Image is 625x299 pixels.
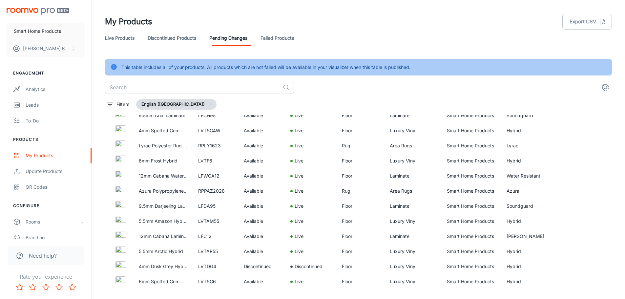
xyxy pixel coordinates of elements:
td: LVTDG4 [193,259,239,274]
td: Smart Home Products [442,259,501,274]
td: Luxury Vinyl [385,259,442,274]
p: Rate your experience [5,273,86,281]
td: Rug [337,138,385,153]
td: RPPAZ2028 [193,183,239,199]
p: 4mm Spotted Gum Hybrid [139,127,188,134]
button: Rate 3 star [39,281,52,294]
p: Live [295,187,303,195]
a: Pending Changes [209,30,247,46]
td: RPLY1623 [193,138,239,153]
td: Hybrid [501,123,560,138]
td: Soundguard [501,199,560,214]
div: To-do [26,117,85,124]
button: Rate 5 star [66,281,79,294]
td: Hybrid [501,259,560,274]
td: Luxury Vinyl [385,123,442,138]
span: Need help? [29,252,57,260]
p: 6mm Frost Hybrid [139,157,188,164]
p: Azura Polypropylene Rug 200 X 280 [139,187,188,195]
td: Luxury Vinyl [385,214,442,229]
td: Rug [337,183,385,199]
td: Floor [337,244,385,259]
td: Hybrid [501,214,560,229]
td: Floor [337,168,385,183]
td: LVTSG6 [193,274,239,289]
p: Live [295,218,303,225]
td: Laminate [385,229,442,244]
p: Filters [116,101,129,108]
td: Floor [337,153,385,168]
button: English ([GEOGRAPHIC_DATA]) [136,99,217,110]
p: Discontinued [295,263,323,270]
div: QR Codes [26,183,85,191]
h1: My Products [105,16,152,28]
td: Smart Home Products [442,108,501,123]
td: Available [239,274,285,289]
p: Smart Home Products [14,28,61,35]
p: Lyrae Polyester Rug 160 X 230 [139,142,188,149]
td: Area Rugs [385,183,442,199]
div: Analytics [26,86,85,93]
td: Floor [337,108,385,123]
td: LFWCA12 [193,168,239,183]
div: Leads [26,101,85,109]
div: This table includes all of your products. All products which are not failed will be available in ... [121,61,410,74]
button: Export CSV [562,14,612,30]
p: Live [295,278,303,285]
button: [PERSON_NAME] King [7,40,85,57]
p: Live [295,203,303,210]
td: LFC12 [193,229,239,244]
td: Available [239,229,285,244]
td: LVTAR55 [193,244,239,259]
td: LFCH95 [193,108,239,123]
td: Available [239,138,285,153]
td: Available [239,183,285,199]
p: Live [295,233,303,240]
td: Smart Home Products [442,244,501,259]
td: Smart Home Products [442,199,501,214]
img: Roomvo PRO Beta [7,8,69,15]
button: Smart Home Products [7,23,85,40]
td: Available [239,199,285,214]
td: Smart Home Products [442,123,501,138]
td: Lyrae [501,138,560,153]
td: Available [239,108,285,123]
a: Discontinued Products [148,30,196,46]
td: Azura [501,183,560,199]
td: Hybrid [501,274,560,289]
td: LFDA95 [193,199,239,214]
td: Laminate [385,108,442,123]
td: Smart Home Products [442,274,501,289]
td: Luxury Vinyl [385,244,442,259]
button: Rate 1 star [13,281,26,294]
a: Live Products [105,30,135,46]
td: Smart Home Products [442,183,501,199]
td: Available [239,214,285,229]
div: Update Products [26,168,85,175]
input: Search [105,81,280,94]
td: Available [239,153,285,168]
p: 12mm Cabana Laminate [139,233,188,240]
p: 4mm Dusk Grey Hybrid [139,263,188,270]
td: LVTF6 [193,153,239,168]
p: 9.5mm Darjeeling Laminate [139,203,188,210]
a: Failed Products [260,30,294,46]
td: Smart Home Products [442,214,501,229]
td: Laminate [385,168,442,183]
p: Live [295,127,303,134]
td: Laminate [385,199,442,214]
button: filter [105,99,131,110]
td: Hybrid [501,244,560,259]
div: Rooms [26,218,80,225]
div: My Products [26,152,85,159]
td: LVTSG4W [193,123,239,138]
td: Smart Home Products [442,229,501,244]
td: Soundguard [501,108,560,123]
td: Floor [337,259,385,274]
td: Smart Home Products [442,168,501,183]
td: Luxury Vinyl [385,274,442,289]
td: Floor [337,199,385,214]
p: 12mm Cabana Water Res Laminate [139,172,188,180]
td: Hybrid [501,153,560,168]
p: Live [295,142,303,149]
